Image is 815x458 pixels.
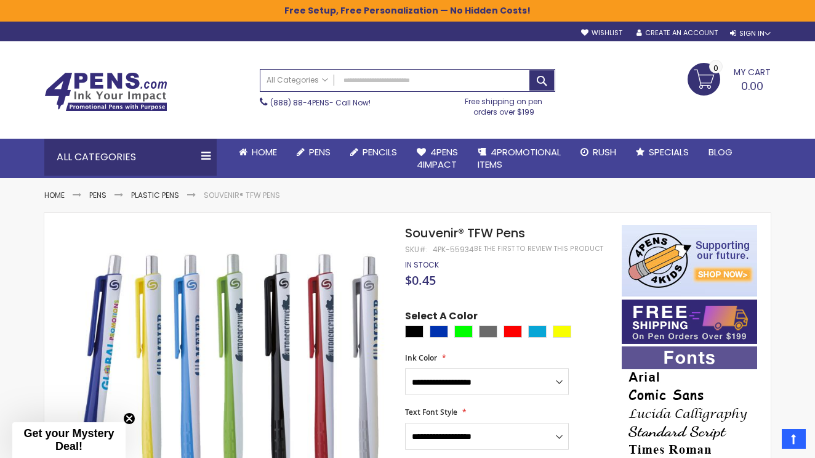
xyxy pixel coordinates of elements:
img: 4Pens Custom Pens and Promotional Products [44,72,167,112]
span: Pens [309,145,331,158]
strong: SKU [405,244,428,255]
div: All Categories [44,139,217,176]
a: Plastic Pens [131,190,179,200]
span: Select A Color [405,309,478,326]
img: Free shipping on orders over $199 [622,300,757,344]
span: Ink Color [405,353,437,363]
span: Get your Mystery Deal! [23,427,114,452]
span: $0.45 [405,272,436,288]
a: (888) 88-4PENS [270,97,329,108]
span: Blog [709,145,733,158]
li: Souvenir® TFW Pens [204,190,280,200]
div: Turquoise [528,325,547,338]
a: Pens [287,139,340,166]
div: Sign In [730,29,771,38]
div: Availability [405,260,439,270]
a: Pens [89,190,106,200]
div: Get your Mystery Deal!Close teaser [12,422,126,458]
div: Free shipping on pen orders over $199 [452,92,556,117]
span: 0.00 [741,78,763,94]
a: 0.00 0 [688,63,771,94]
a: Blog [699,139,742,166]
img: 4pens 4 kids [622,225,757,296]
div: Red [504,325,522,338]
span: All Categories [267,75,328,85]
button: Close teaser [123,412,135,425]
a: Be the first to review this product [474,244,603,253]
a: Specials [626,139,699,166]
a: 4Pens4impact [407,139,468,179]
span: - Call Now! [270,97,371,108]
span: In stock [405,260,439,270]
span: Home [252,145,277,158]
a: Pencils [340,139,407,166]
span: Specials [649,145,689,158]
a: Wishlist [581,28,622,38]
div: 4PK-55934 [433,245,474,255]
a: Home [229,139,287,166]
div: Lime Green [454,325,473,338]
span: Pencils [363,145,397,158]
div: Black [405,325,424,338]
div: Grey [479,325,497,338]
a: Home [44,190,65,200]
span: Text Font Style [405,407,457,417]
a: Rush [571,139,626,166]
span: Souvenir® TFW Pens [405,224,525,242]
span: Rush [593,145,616,158]
div: Yellow [553,325,571,338]
span: 4Pens 4impact [417,145,458,171]
a: All Categories [260,70,334,90]
a: Create an Account [636,28,718,38]
div: Blue [430,325,448,338]
a: 4PROMOTIONALITEMS [468,139,571,179]
span: 0 [713,62,718,74]
span: 4PROMOTIONAL ITEMS [478,145,561,171]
